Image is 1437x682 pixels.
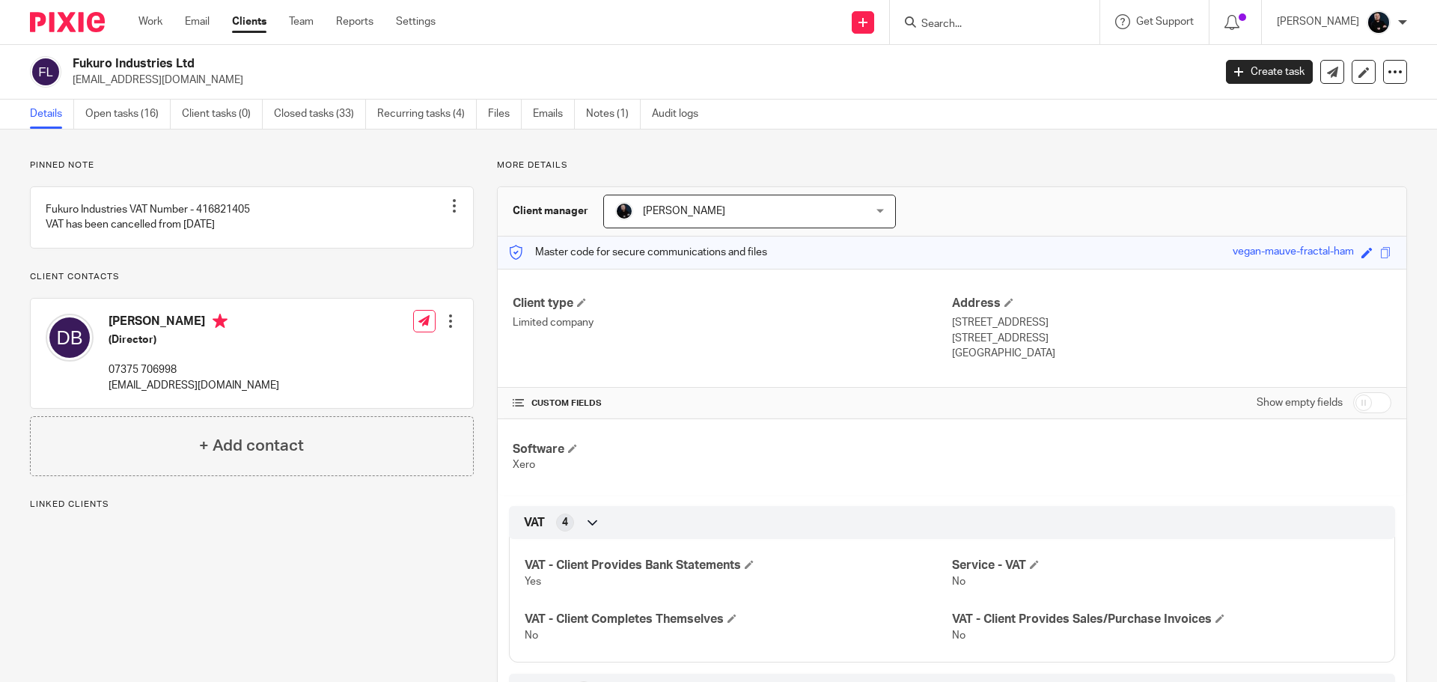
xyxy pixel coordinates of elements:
a: Client tasks (0) [182,100,263,129]
a: Create task [1226,60,1313,84]
h5: (Director) [109,332,279,347]
img: Headshots%20accounting4everything_Poppy%20Jakes%20Photography-2203.jpg [1367,10,1391,34]
input: Search [920,18,1055,31]
span: Get Support [1136,16,1194,27]
img: svg%3E [30,56,61,88]
h4: Client type [513,296,952,311]
p: Master code for secure communications and files [509,245,767,260]
h4: VAT - Client Completes Themselves [525,612,952,627]
span: No [952,630,965,641]
span: No [952,576,965,587]
p: Pinned note [30,159,474,171]
a: Emails [533,100,575,129]
h4: VAT - Client Provides Bank Statements [525,558,952,573]
a: Team [289,14,314,29]
a: Open tasks (16) [85,100,171,129]
h3: Client manager [513,204,588,219]
h2: Fukuro Industries Ltd [73,56,977,72]
h4: Address [952,296,1391,311]
a: Reports [336,14,373,29]
p: [STREET_ADDRESS] [952,331,1391,346]
span: Yes [525,576,541,587]
span: 4 [562,515,568,530]
h4: Software [513,442,952,457]
i: Primary [213,314,228,329]
p: 07375 706998 [109,362,279,377]
a: Notes (1) [586,100,641,129]
p: Client contacts [30,271,474,283]
a: Email [185,14,210,29]
h4: [PERSON_NAME] [109,314,279,332]
a: Work [138,14,162,29]
p: More details [497,159,1407,171]
span: [PERSON_NAME] [643,206,725,216]
h4: Service - VAT [952,558,1379,573]
p: Linked clients [30,499,474,511]
img: Headshots%20accounting4everything_Poppy%20Jakes%20Photography-2203.jpg [615,202,633,220]
a: Audit logs [652,100,710,129]
p: [EMAIL_ADDRESS][DOMAIN_NAME] [109,378,279,393]
span: No [525,630,538,641]
a: Settings [396,14,436,29]
p: [GEOGRAPHIC_DATA] [952,346,1391,361]
a: Details [30,100,74,129]
a: Recurring tasks (4) [377,100,477,129]
span: Xero [513,460,535,470]
h4: VAT - Client Provides Sales/Purchase Invoices [952,612,1379,627]
p: [STREET_ADDRESS] [952,315,1391,330]
img: Pixie [30,12,105,32]
h4: CUSTOM FIELDS [513,398,952,409]
h4: + Add contact [199,434,304,457]
p: Limited company [513,315,952,330]
p: [PERSON_NAME] [1277,14,1359,29]
img: svg%3E [46,314,94,362]
div: vegan-mauve-fractal-ham [1233,244,1354,261]
a: Clients [232,14,266,29]
span: VAT [524,515,545,531]
a: Closed tasks (33) [274,100,366,129]
a: Files [488,100,522,129]
p: [EMAIL_ADDRESS][DOMAIN_NAME] [73,73,1203,88]
label: Show empty fields [1257,395,1343,410]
